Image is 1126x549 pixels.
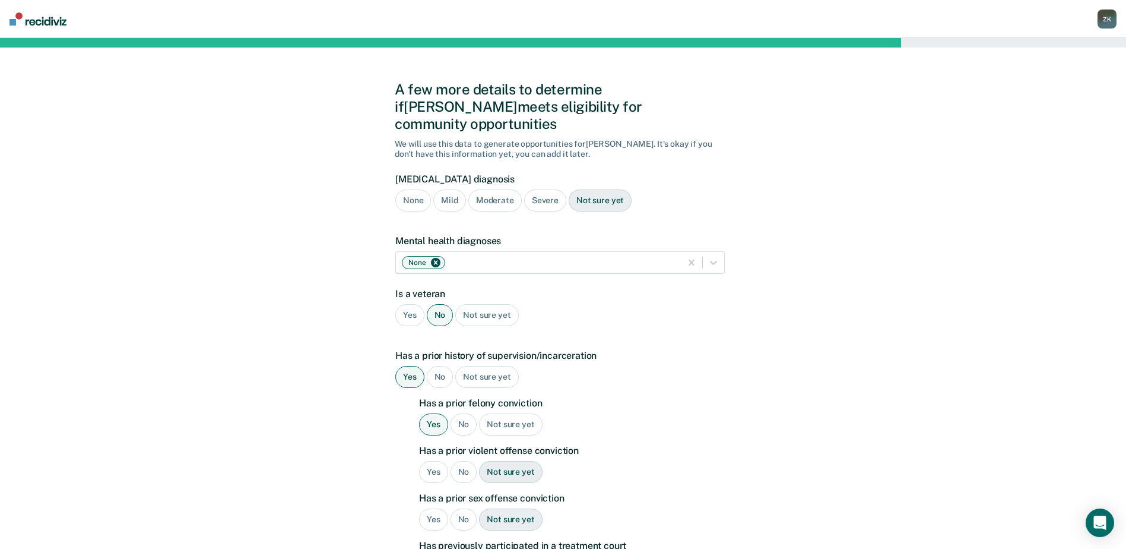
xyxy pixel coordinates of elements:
label: Mental health diagnoses [395,235,725,247]
div: Severe [524,190,566,212]
div: Yes [395,366,424,388]
div: Yes [395,304,424,326]
label: [MEDICAL_DATA] diagnosis [395,173,725,185]
div: No [451,461,477,483]
div: None [405,257,427,269]
div: Remove None [429,258,442,267]
div: Not sure yet [569,190,632,212]
div: None [395,190,431,212]
div: No [427,366,453,388]
label: Has a prior history of supervision/incarceration [395,350,725,361]
div: We will use this data to generate opportunities for [PERSON_NAME] . It's okay if you don't have t... [395,139,731,159]
div: Open Intercom Messenger [1086,509,1114,537]
div: No [451,414,477,436]
button: ZK [1098,10,1117,29]
div: Mild [433,190,465,212]
div: Not sure yet [455,304,518,326]
div: Not sure yet [479,461,542,483]
div: No [451,509,477,531]
div: A few more details to determine if [PERSON_NAME] meets eligibility for community opportunities [395,81,731,132]
label: Has a prior sex offense conviction [419,493,725,504]
div: No [427,304,453,326]
div: Yes [419,509,448,531]
div: Z K [1098,10,1117,29]
div: Yes [419,461,448,483]
label: Has a prior violent offense conviction [419,445,725,456]
div: Not sure yet [479,509,542,531]
div: Not sure yet [455,366,518,388]
div: Yes [419,414,448,436]
label: Is a veteran [395,288,725,299]
div: Moderate [468,190,522,212]
img: Recidiviz [9,12,66,26]
label: Has a prior felony conviction [419,397,725,409]
div: Not sure yet [479,414,542,436]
